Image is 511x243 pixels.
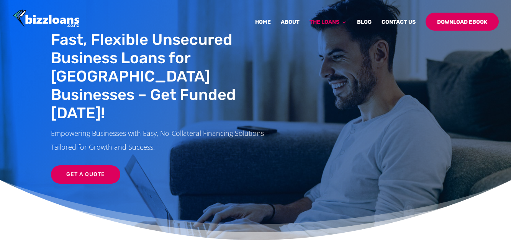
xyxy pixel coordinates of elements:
[255,20,271,38] a: Home
[382,20,416,38] a: Contact Us
[426,13,499,31] a: Download Ebook
[13,10,80,28] img: Bizzloans New Zealand
[51,165,120,184] a: Get a Quote
[281,20,300,38] a: About
[51,126,281,154] p: Empowering Businesses with Easy, No-Collateral Financing Solutions – Tailored for Growth and Succ...
[51,31,281,126] h1: Fast, Flexible Unsecured Business Loans for [GEOGRAPHIC_DATA] Businesses – Get Funded [DATE]!
[310,20,347,38] a: The Loans
[357,20,372,38] a: Blog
